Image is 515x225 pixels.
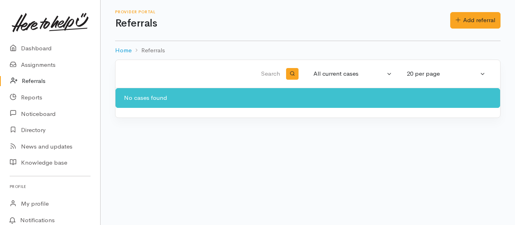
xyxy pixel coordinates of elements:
[115,46,132,55] a: Home
[407,69,478,78] div: 20 per page
[402,66,490,82] button: 20 per page
[450,12,501,29] a: Add referral
[309,66,397,82] button: All current cases
[10,181,91,192] h6: Profile
[115,41,501,60] nav: breadcrumb
[115,10,450,14] h6: Provider Portal
[125,64,282,84] input: Search
[115,88,500,108] div: No cases found
[132,46,165,55] li: Referrals
[115,18,450,29] h1: Referrals
[313,69,385,78] div: All current cases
